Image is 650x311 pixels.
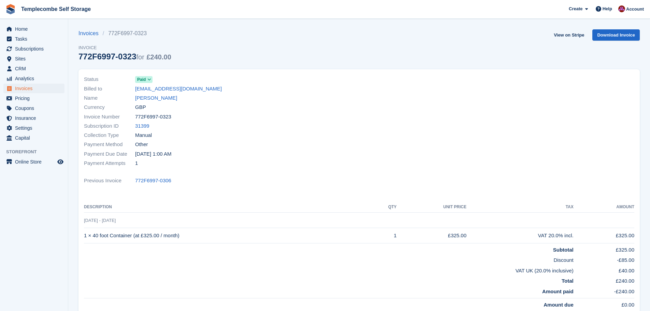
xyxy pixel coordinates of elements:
[135,131,152,139] span: Manual
[137,76,146,83] span: Paid
[84,103,135,111] span: Currency
[15,103,56,113] span: Coupons
[78,44,171,51] span: Invoice
[136,53,144,61] span: for
[3,44,64,54] a: menu
[135,103,146,111] span: GBP
[574,228,634,243] td: £325.00
[84,94,135,102] span: Name
[78,52,171,61] div: 772F6997-0323
[371,202,396,213] th: QTY
[84,141,135,149] span: Payment Method
[574,274,634,285] td: £240.00
[135,75,153,83] a: Paid
[3,34,64,44] a: menu
[15,24,56,34] span: Home
[396,202,466,213] th: Unit Price
[135,177,171,185] a: 772F6997-0306
[84,254,574,264] td: Discount
[84,113,135,121] span: Invoice Number
[84,131,135,139] span: Collection Type
[84,202,371,213] th: Description
[15,84,56,93] span: Invoices
[135,122,149,130] a: 31399
[574,264,634,275] td: £40.00
[56,158,64,166] a: Preview store
[84,159,135,167] span: Payment Attempts
[3,157,64,167] a: menu
[603,5,612,12] span: Help
[84,85,135,93] span: Billed to
[569,5,582,12] span: Create
[574,285,634,298] td: -£240.00
[135,85,222,93] a: [EMAIL_ADDRESS][DOMAIN_NAME]
[3,64,64,73] a: menu
[15,64,56,73] span: CRM
[3,113,64,123] a: menu
[15,44,56,54] span: Subscriptions
[371,228,396,243] td: 1
[147,53,171,61] span: £240.00
[135,150,171,158] time: 2025-08-02 00:00:00 UTC
[3,54,64,63] a: menu
[3,133,64,143] a: menu
[135,113,171,121] span: 772F6997-0323
[84,122,135,130] span: Subscription ID
[135,94,177,102] a: [PERSON_NAME]
[78,29,103,38] a: Invoices
[84,228,371,243] td: 1 × 40 foot Container (at £325.00 / month)
[466,202,574,213] th: Tax
[15,54,56,63] span: Sites
[592,29,640,41] a: Download Invoice
[15,123,56,133] span: Settings
[5,4,16,14] img: stora-icon-8386f47178a22dfd0bd8f6a31ec36ba5ce8667c1dd55bd0f319d3a0aa187defe.svg
[15,94,56,103] span: Pricing
[15,133,56,143] span: Capital
[135,141,148,149] span: Other
[542,288,574,294] strong: Amount paid
[396,228,466,243] td: £325.00
[3,94,64,103] a: menu
[3,74,64,83] a: menu
[3,24,64,34] a: menu
[553,247,574,253] strong: Subtotal
[84,150,135,158] span: Payment Due Date
[574,298,634,309] td: £0.00
[84,264,574,275] td: VAT UK (20.0% inclusive)
[84,177,135,185] span: Previous Invoice
[562,278,574,284] strong: Total
[15,157,56,167] span: Online Store
[84,218,116,223] span: [DATE] - [DATE]
[84,75,135,83] span: Status
[135,159,138,167] span: 1
[574,243,634,254] td: £325.00
[15,74,56,83] span: Analytics
[626,6,644,13] span: Account
[6,149,68,155] span: Storefront
[78,29,171,38] nav: breadcrumbs
[551,29,587,41] a: View on Stripe
[574,202,634,213] th: Amount
[618,5,625,12] img: Chris Barnard
[3,84,64,93] a: menu
[3,103,64,113] a: menu
[18,3,93,15] a: Templecombe Self Storage
[574,254,634,264] td: -£85.00
[466,232,574,240] div: VAT 20.0% incl.
[15,34,56,44] span: Tasks
[544,302,574,308] strong: Amount due
[15,113,56,123] span: Insurance
[3,123,64,133] a: menu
